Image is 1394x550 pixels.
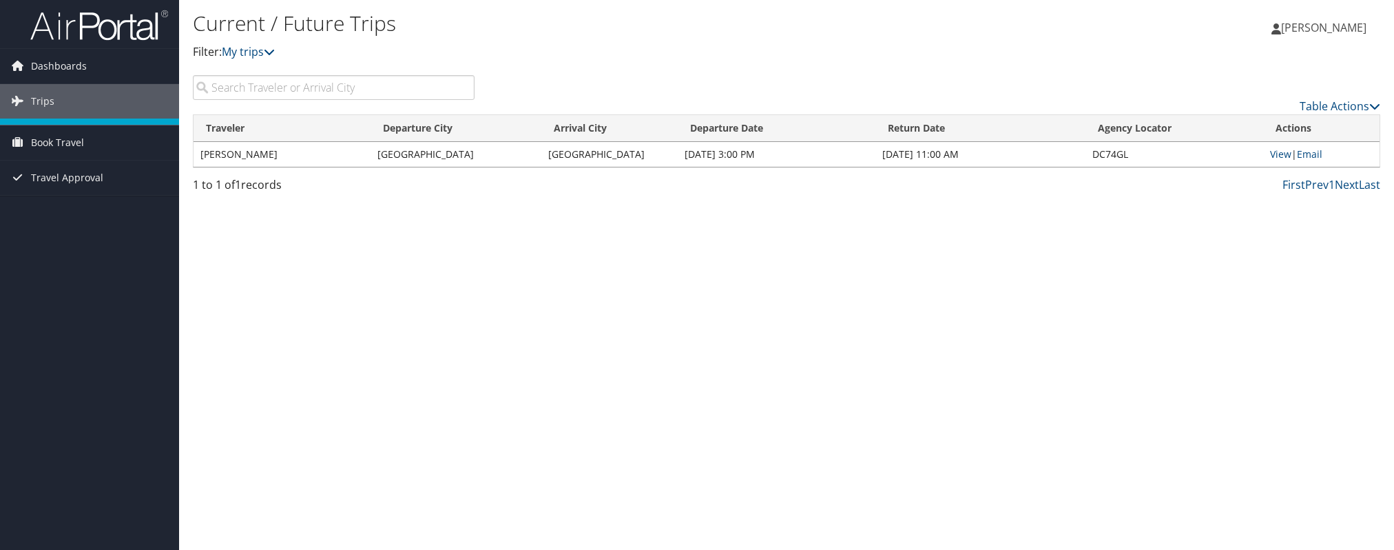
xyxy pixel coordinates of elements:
[193,9,984,38] h1: Current / Future Trips
[31,49,87,83] span: Dashboards
[678,142,875,167] td: [DATE] 3:00 PM
[1335,177,1359,192] a: Next
[1329,177,1335,192] a: 1
[371,115,542,142] th: Departure City: activate to sort column ascending
[541,142,677,167] td: [GEOGRAPHIC_DATA]
[678,115,875,142] th: Departure Date: activate to sort column descending
[194,115,371,142] th: Traveler: activate to sort column ascending
[30,9,168,41] img: airportal-logo.png
[1282,177,1305,192] a: First
[194,142,371,167] td: [PERSON_NAME]
[371,142,542,167] td: [GEOGRAPHIC_DATA]
[1263,115,1380,142] th: Actions
[1305,177,1329,192] a: Prev
[193,75,475,100] input: Search Traveler or Arrival City
[1271,7,1380,48] a: [PERSON_NAME]
[1263,142,1380,167] td: |
[875,115,1085,142] th: Return Date: activate to sort column ascending
[1270,147,1291,161] a: View
[541,115,677,142] th: Arrival City: activate to sort column ascending
[1085,115,1263,142] th: Agency Locator: activate to sort column ascending
[193,176,475,200] div: 1 to 1 of records
[222,44,275,59] a: My trips
[875,142,1085,167] td: [DATE] 11:00 AM
[1359,177,1380,192] a: Last
[193,43,984,61] p: Filter:
[31,84,54,119] span: Trips
[1085,142,1263,167] td: DC74GL
[31,161,103,195] span: Travel Approval
[31,125,84,160] span: Book Travel
[1297,147,1322,161] a: Email
[1281,20,1366,35] span: [PERSON_NAME]
[1300,99,1380,114] a: Table Actions
[235,177,241,192] span: 1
